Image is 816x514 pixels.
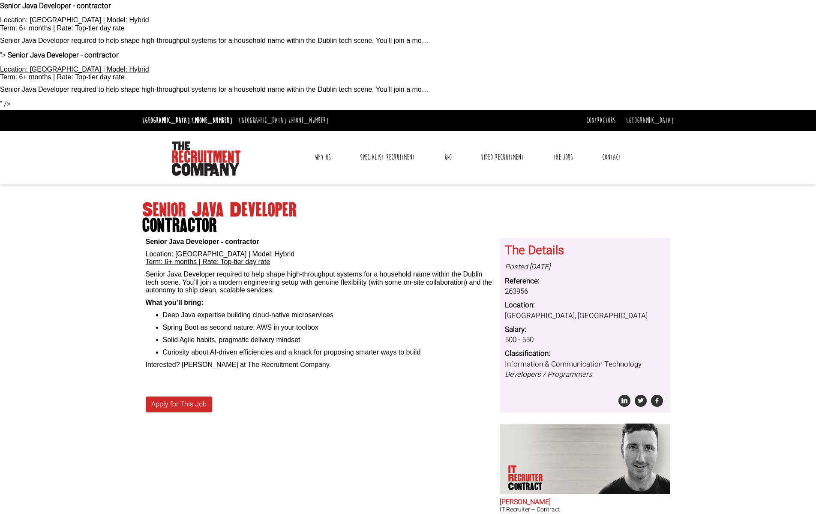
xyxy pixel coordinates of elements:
b: Senior Java Developer - contractor [146,238,259,245]
p: Interested? [PERSON_NAME] at The Recruitment Company. [146,361,494,369]
a: [GEOGRAPHIC_DATA] [626,116,674,125]
i: Developers / Programmers [505,369,592,380]
dd: 263956 [505,286,665,297]
h1: Senior Java Developer [142,202,674,233]
a: RPO [438,147,458,168]
li: Solid Agile habits, pragmatic delivery mindset [163,336,494,344]
h3: The Details [505,244,665,258]
a: Apply for This Job [146,397,212,412]
li: Spring Boot as second nature, AWS in your toolbox [163,324,494,331]
dt: Location: [505,300,665,310]
a: Contractors [586,116,615,125]
li: [GEOGRAPHIC_DATA]: [237,114,331,127]
i: Posted [DATE] [505,262,550,272]
a: Video Recruitment [474,147,530,168]
dd: 500 - 550 [505,335,665,345]
b: What you’ll bring: [146,299,204,306]
a: [PHONE_NUMBER] [192,116,232,125]
a: Contact [596,147,627,168]
li: [GEOGRAPHIC_DATA]: [140,114,234,127]
a: The Jobs [547,147,579,168]
span: Contract [508,482,552,491]
h2: [PERSON_NAME] [500,499,670,506]
dt: Salary: [505,325,665,335]
dt: Classification: [505,349,665,359]
a: Why Us [308,147,337,168]
a: [PHONE_NUMBER] [288,116,329,125]
u: Location: [GEOGRAPHIC_DATA] | Model: Hybrid Term: 6+ months | Rate: Top-tier day rate [146,250,295,265]
b: Senior Java Developer - contractor [8,50,119,60]
h3: IT Recruiter – Contract [500,506,670,513]
p: Senior Java Developer required to help shape high-throughput systems for a household name within ... [146,271,494,294]
p: IT Recruiter [508,465,552,491]
dt: Reference: [505,276,665,286]
span: contractor [142,218,674,233]
dd: [GEOGRAPHIC_DATA], [GEOGRAPHIC_DATA] [505,311,665,321]
img: Ross Irwin does IT Recruiter Contract [588,424,670,494]
dd: Information & Communication Technology [505,359,665,380]
img: The Recruitment Company [172,141,240,176]
li: Curiosity about AI-driven efficiencies and a knack for proposing smarter ways to build [163,349,494,356]
li: Deep Java expertise building cloud-native microservices [163,311,494,319]
a: Specialist Recruitment [354,147,421,168]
